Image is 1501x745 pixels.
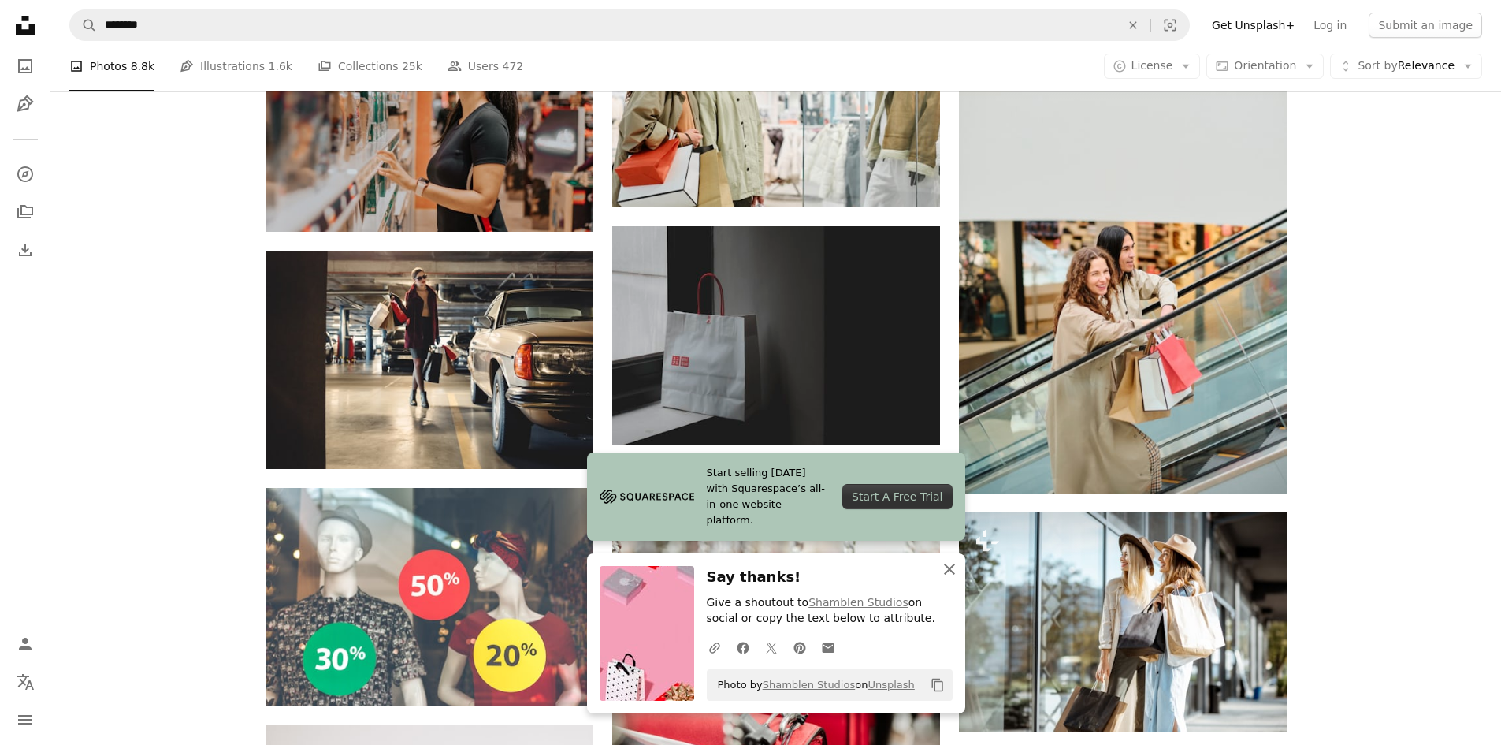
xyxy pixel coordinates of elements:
[1358,59,1397,72] span: Sort by
[1116,10,1150,40] button: Clear
[9,50,41,82] a: Photos
[786,631,814,663] a: Share on Pinterest
[266,488,593,706] img: two male and female mannequin wearing clothes
[1234,59,1296,72] span: Orientation
[69,9,1190,41] form: Find visuals sitewide
[707,566,953,589] h3: Say thanks!
[814,631,842,663] a: Share over email
[503,58,524,75] span: 472
[70,10,97,40] button: Search Unsplash
[1131,59,1173,72] span: License
[266,13,593,232] img: woman in black shirt standing near glass wall
[763,679,856,691] a: Shamblen Studios
[1151,10,1189,40] button: Visual search
[266,352,593,367] a: woman carrying shopping paper bags walking towards beige car inside parking lot
[266,115,593,129] a: woman in black shirt standing near glass wall
[9,666,41,698] button: Language
[266,590,593,604] a: two male and female mannequin wearing clothes
[402,58,422,75] span: 25k
[959,2,1287,494] img: a couple of people that are walking down some stairs
[612,226,940,445] img: white paper bag near window panel
[1104,54,1201,79] button: License
[710,672,915,698] span: Photo by on
[1304,13,1356,38] a: Log in
[757,631,786,663] a: Share on Twitter
[959,512,1287,732] img: Two happy girlfriends looking on the shopwindow while standing with shopping bags near the mall
[180,41,292,91] a: Illustrations 1.6k
[808,596,908,609] a: Shamblen Studios
[1369,13,1482,38] button: Submit an image
[842,484,952,509] div: Start A Free Trial
[612,328,940,342] a: white paper bag near window panel
[448,41,523,91] a: Users 472
[959,615,1287,629] a: Two happy girlfriends looking on the shopwindow while standing with shopping bags near the mall
[959,240,1287,255] a: a couple of people that are walking down some stairs
[612,702,940,716] a: red and silver padlock on gray metal chain
[318,41,422,91] a: Collections 25k
[9,628,41,660] a: Log in / Sign up
[1202,13,1304,38] a: Get Unsplash+
[9,158,41,190] a: Explore
[266,251,593,469] img: woman carrying shopping paper bags walking towards beige car inside parking lot
[1358,58,1455,74] span: Relevance
[707,595,953,627] p: Give a shoutout to on social or copy the text below to attribute.
[707,465,830,528] span: Start selling [DATE] with Squarespace’s all-in-one website platform.
[868,679,914,691] a: Unsplash
[9,234,41,266] a: Download History
[9,704,41,736] button: Menu
[9,88,41,120] a: Illustrations
[924,672,951,698] button: Copy to clipboard
[9,196,41,228] a: Collections
[729,631,757,663] a: Share on Facebook
[269,58,292,75] span: 1.6k
[9,9,41,44] a: Home — Unsplash
[1330,54,1482,79] button: Sort byRelevance
[587,453,965,541] a: Start selling [DATE] with Squarespace’s all-in-one website platform.Start A Free Trial
[612,91,940,105] a: a couple of women standing next to each other
[1206,54,1324,79] button: Orientation
[600,485,694,508] img: file-1705255347840-230a6ab5bca9image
